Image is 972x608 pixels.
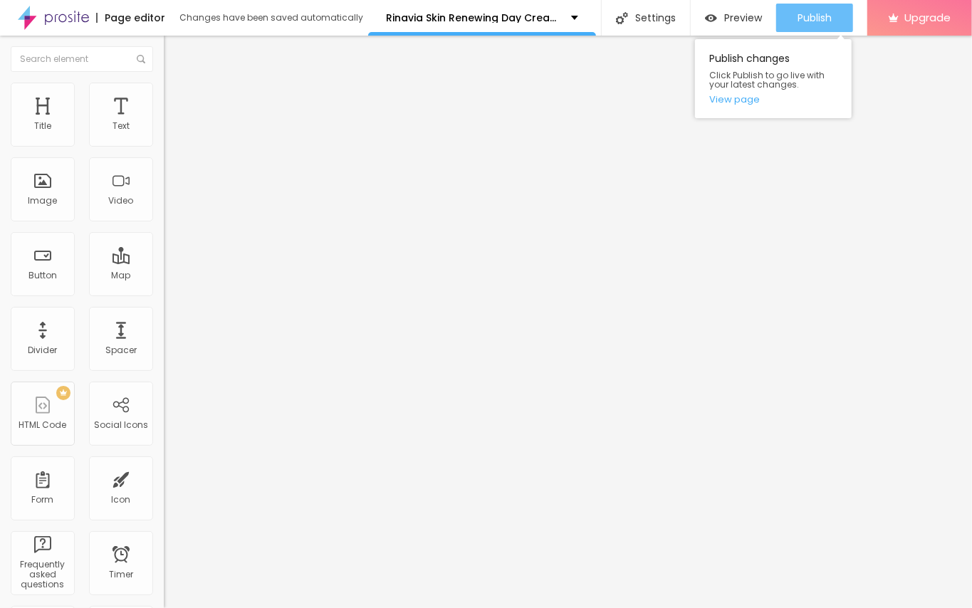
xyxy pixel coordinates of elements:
div: Publish changes [695,39,852,118]
button: Preview [691,4,776,32]
input: Search element [11,46,153,72]
span: Click Publish to go live with your latest changes. [709,70,837,89]
p: Rinavia Skin Renewing Day Cream Australia Reviews 2026 [386,13,560,23]
div: Button [28,271,57,281]
div: Social Icons [94,420,148,430]
img: Icone [616,12,628,24]
div: Text [113,121,130,131]
div: Map [112,271,131,281]
button: Publish [776,4,853,32]
a: View page [709,95,837,104]
div: Title [34,121,51,131]
div: Frequently asked questions [14,560,70,590]
div: HTML Code [19,420,67,430]
span: Preview [724,12,762,23]
div: Icon [112,495,131,505]
div: Spacer [105,345,137,355]
iframe: Editor [164,36,972,608]
div: Timer [109,570,133,580]
img: Icone [137,55,145,63]
div: Divider [28,345,58,355]
div: Video [109,196,134,206]
img: view-1.svg [705,12,717,24]
span: Upgrade [904,11,951,23]
div: Page editor [96,13,165,23]
span: Publish [798,12,832,23]
div: Image [28,196,58,206]
div: Form [32,495,54,505]
div: Changes have been saved automatically [179,14,363,22]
